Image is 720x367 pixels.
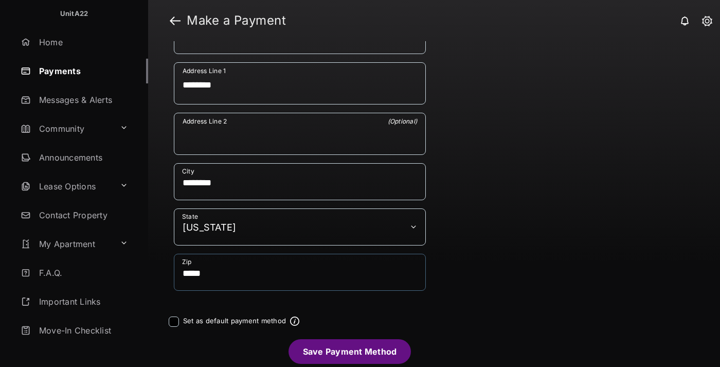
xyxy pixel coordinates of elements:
a: F.A.Q. [16,260,148,285]
a: My Apartment [16,232,116,256]
a: Messages & Alerts [16,88,148,112]
div: payment_method_screening[postal_addresses][locality] [174,163,426,200]
span: Default payment method info [290,317,299,326]
div: payment_method_screening[postal_addresses][administrativeArea] [174,208,426,246]
a: Community [16,116,116,141]
a: Home [16,30,148,55]
a: Lease Options [16,174,116,199]
div: payment_method_screening[postal_addresses][addressLine1] [174,62,426,104]
label: Set as default payment method [183,317,286,325]
strong: Make a Payment [187,14,286,27]
div: payment_method_screening[postal_addresses][addressLine2] [174,113,426,155]
a: Payments [16,59,148,83]
a: Important Links [16,289,132,314]
li: Save Payment Method [289,339,411,364]
p: UnitA22 [60,9,88,19]
a: Announcements [16,145,148,170]
div: payment_method_screening[postal_addresses][postalCode] [174,254,426,291]
a: Contact Property [16,203,148,228]
a: Move-In Checklist [16,318,148,343]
